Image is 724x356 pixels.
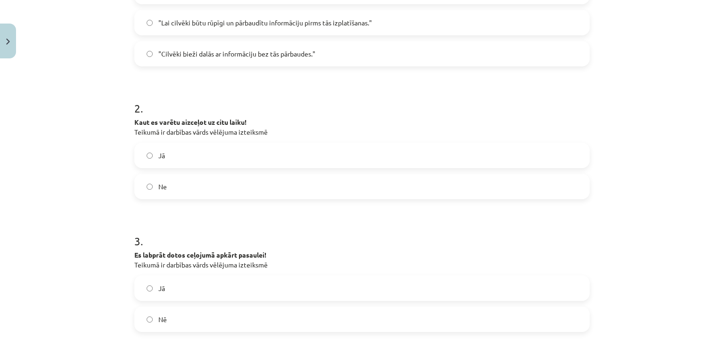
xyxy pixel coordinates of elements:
[147,153,153,159] input: Jā
[158,49,315,59] span: "Cilvēki bieži dalās ar informāciju bez tās pārbaudes."
[158,182,167,192] span: Ne
[6,39,10,45] img: icon-close-lesson-0947bae3869378f0d4975bcd49f059093ad1ed9edebbc8119c70593378902aed.svg
[134,250,590,270] p: Teikumā ir darbības vārds vēlējuma izteiksmē
[147,316,153,323] input: Nē
[134,251,266,259] strong: Es labprāt dotos ceļojumā apkārt pasaulei!
[134,85,590,114] h1: 2 .
[158,315,167,324] span: Nē
[134,118,247,126] strong: Kaut es varētu aizceļot uz citu laiku!
[147,184,153,190] input: Ne
[158,283,165,293] span: Jā
[158,151,165,161] span: Jā
[147,285,153,291] input: Jā
[158,18,372,28] span: "Lai cilvēki būtu rūpīgi un pārbaudītu informāciju pirms tās izplatīšanas."
[147,20,153,26] input: "Lai cilvēki būtu rūpīgi un pārbaudītu informāciju pirms tās izplatīšanas."
[147,51,153,57] input: "Cilvēki bieži dalās ar informāciju bez tās pārbaudes."
[134,218,590,247] h1: 3 .
[134,117,590,137] p: Teikumā ir darbības vārds vēlējuma izteiksmē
